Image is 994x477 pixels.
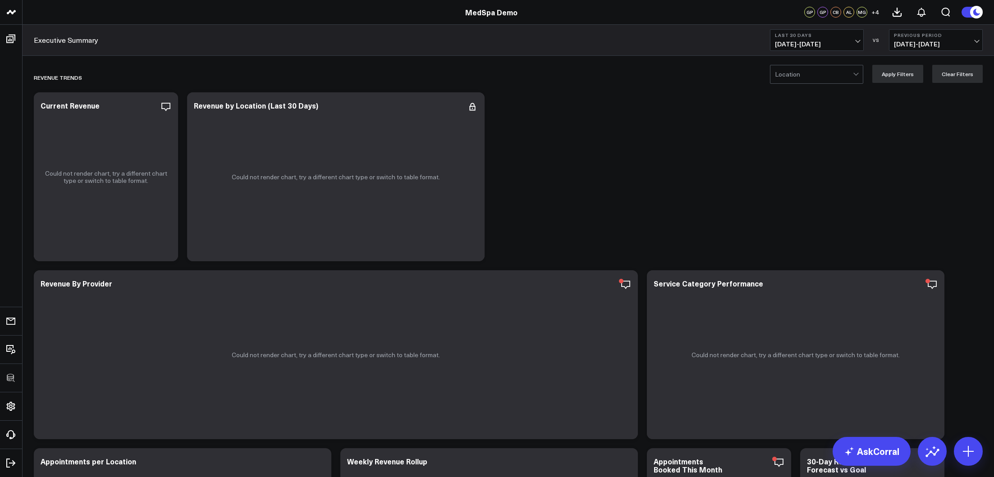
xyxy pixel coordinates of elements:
[654,278,763,288] div: Service Category Performance
[833,437,911,466] a: AskCorral
[868,37,884,43] div: VS
[871,9,879,15] span: + 4
[41,456,136,466] div: Appointments per Location
[692,351,900,359] p: Could not render chart, try a different chart type or switch to table format.
[857,7,867,18] div: MG
[804,7,815,18] div: GP
[770,29,864,51] button: Last 30 Days[DATE]-[DATE]
[807,456,866,474] div: 30-Day Revenue Forecast vs Goal
[465,7,518,17] a: MedSpa Demo
[775,32,859,38] b: Last 30 Days
[817,7,828,18] div: GP
[932,65,983,83] button: Clear Filters
[34,35,98,45] a: Executive Summary
[830,7,841,18] div: CB
[889,29,983,51] button: Previous Period[DATE]-[DATE]
[654,456,722,474] div: Appointments Booked This Month
[894,41,978,48] span: [DATE] - [DATE]
[194,100,318,110] div: Revenue by Location (Last 30 Days)
[41,100,100,110] div: Current Revenue
[347,456,427,466] div: Weekly Revenue Rollup
[41,278,112,288] div: Revenue By Provider
[34,67,82,88] div: REVENUE TRENDS
[232,351,440,359] p: Could not render chart, try a different chart type or switch to table format.
[843,7,854,18] div: AL
[43,170,169,184] p: Could not render chart, try a different chart type or switch to table format.
[232,173,440,181] p: Could not render chart, try a different chart type or switch to table format.
[870,7,880,18] button: +4
[872,65,923,83] button: Apply Filters
[894,32,978,38] b: Previous Period
[775,41,859,48] span: [DATE] - [DATE]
